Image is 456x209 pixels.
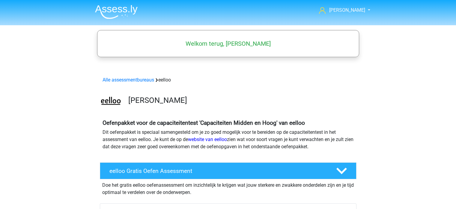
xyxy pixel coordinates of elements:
b: Oefenpakket voor de capaciteitentest 'Capaciteiten Midden en Hoog' van eelloo [103,119,305,126]
h5: Welkom terug, [PERSON_NAME] [100,40,356,47]
h3: [PERSON_NAME] [128,96,352,105]
a: website van eelloo [188,137,227,142]
a: Alle assessmentbureaus [103,77,154,83]
div: Doe het gratis eelloo oefenassessment om inzichtelijk te krijgen wat jouw sterkere en zwakkere on... [100,179,356,196]
span: [PERSON_NAME] [329,7,365,13]
img: eelloo.png [100,91,121,112]
a: [PERSON_NAME] [317,7,366,14]
h4: eelloo Gratis Oefen Assessment [109,168,326,174]
div: eelloo [100,76,356,84]
p: Dit oefenpakket is speciaal samengesteld om je zo goed mogelijk voor te bereiden op de capaciteit... [103,129,354,150]
a: eelloo Gratis Oefen Assessment [97,162,359,179]
img: Assessly [95,5,138,19]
